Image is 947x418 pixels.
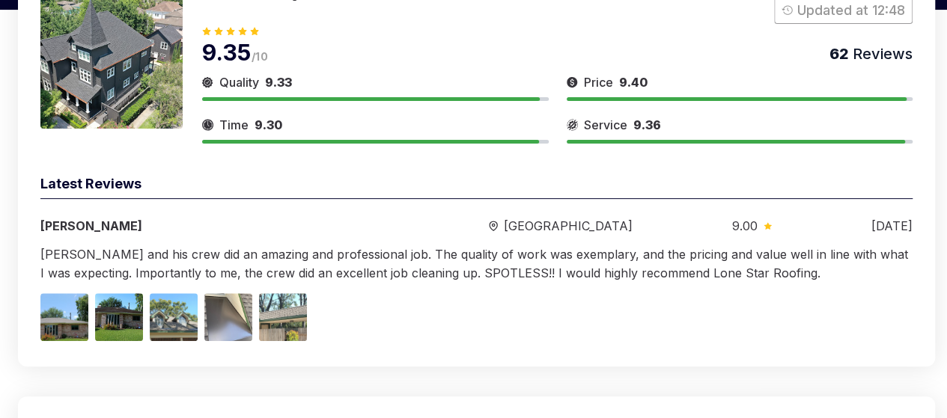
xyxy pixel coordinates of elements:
[252,50,268,63] span: /10
[219,73,259,91] span: Quality
[619,75,648,90] span: 9.40
[265,75,292,90] span: 9.33
[40,293,88,341] img: Image 1
[567,73,578,91] img: slider icon
[202,116,213,134] img: slider icon
[633,117,661,132] span: 9.36
[567,116,578,134] img: slider icon
[849,45,913,63] span: Reviews
[584,73,613,91] span: Price
[202,73,213,91] img: slider icon
[584,116,627,134] span: Service
[259,293,307,341] img: Image 5
[829,45,849,63] span: 62
[219,116,249,134] span: Time
[764,222,772,230] img: slider icon
[40,247,908,280] span: [PERSON_NAME] and his crew did an amazing and professional job. The quality of work was exemplary...
[489,221,498,232] img: slider icon
[732,217,758,235] span: 9.00
[95,293,143,341] img: Image 2
[871,217,913,235] div: [DATE]
[504,217,633,235] span: [GEOGRAPHIC_DATA]
[40,217,389,235] div: [PERSON_NAME]
[255,117,282,132] span: 9.30
[40,173,913,199] div: Latest Reviews
[150,293,198,341] img: Image 3
[202,39,252,66] span: 9.35
[204,293,252,341] img: Image 4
